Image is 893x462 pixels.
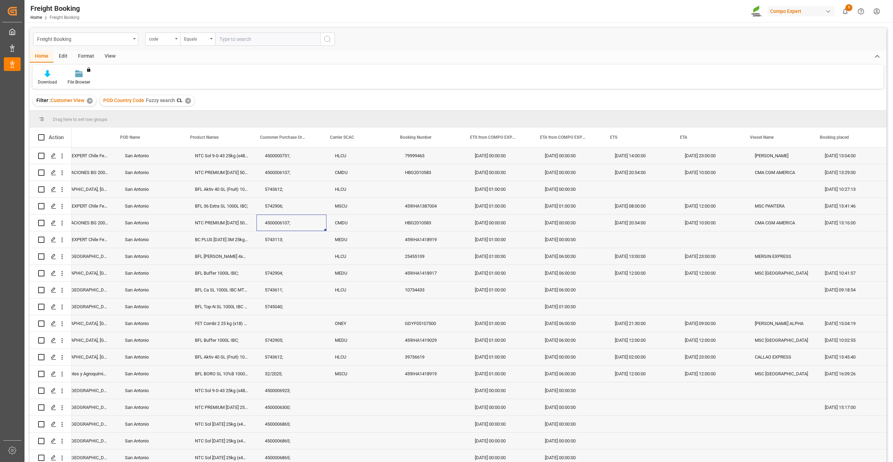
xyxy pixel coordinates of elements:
[606,265,676,281] div: [DATE] 12:00:00
[396,282,466,298] div: 10734433
[187,198,256,214] div: BFL 36 Extra SL 1000L IBC;
[30,399,72,416] div: Press SPACE to select this row.
[145,33,180,46] button: open menu
[187,181,256,197] div: BFL Aktiv 40 SL (Fruit) 10L (x60) CL MTO;
[676,349,746,365] div: [DATE] 23:00:00
[117,433,187,449] div: San Antonio
[117,198,187,214] div: San Antonio
[47,164,117,181] div: IMPORTACIONES BG 2004, C.A.
[751,5,762,17] img: Screenshot%202023-09-29%20at%2010.02.21.png_1712312052.png
[256,349,326,365] div: 5743612;
[816,282,886,298] div: [DATE] 09:18:54
[746,366,816,382] div: MSC [GEOGRAPHIC_DATA]
[184,34,208,42] div: Equals
[30,198,72,215] div: Press SPACE to select this row.
[746,164,816,181] div: CMA CGM AMERICA
[326,181,396,197] div: HLCU
[47,433,117,449] div: Sitrans [GEOGRAPHIC_DATA]
[466,282,536,298] div: [DATE] 01:00:00
[466,382,536,399] div: [DATE] 00:00:00
[536,366,606,382] div: [DATE] 06:00:00
[606,248,676,265] div: [DATE] 13:00:00
[466,231,536,248] div: [DATE] 01:00:00
[103,98,144,103] span: POD Country Code
[536,349,606,365] div: [DATE] 00:00:00
[746,349,816,365] div: CALLAO EXPRESS
[117,416,187,432] div: San Antonio
[536,399,606,416] div: [DATE] 00:00:00
[326,315,396,332] div: ONEY
[536,231,606,248] div: [DATE] 00:00:00
[187,433,256,449] div: NTC Sol [DATE] 25kg (x48) INT MSE;
[30,248,72,265] div: Press SPACE to select this row.
[466,416,536,432] div: [DATE] 00:00:00
[606,215,676,231] div: [DATE] 20:54:00
[47,332,117,348] div: [GEOGRAPHIC_DATA], [GEOGRAPHIC_DATA]
[326,147,396,164] div: HLCU
[536,282,606,298] div: [DATE] 06:00:00
[746,332,816,348] div: MSC [GEOGRAPHIC_DATA]
[30,215,72,231] div: Press SPACE to select this row.
[30,164,72,181] div: Press SPACE to select this row.
[767,5,837,18] button: Compo Expert
[30,315,72,332] div: Press SPACE to select this row.
[606,349,676,365] div: [DATE] 02:00:00
[540,135,587,140] span: ETA from COMPO EXPERT
[256,332,326,348] div: 5742905;
[536,416,606,432] div: [DATE] 00:00:00
[536,198,606,214] div: [DATE] 01:00:00
[536,332,606,348] div: [DATE] 06:00:00
[87,98,93,104] div: ✕
[466,366,536,382] div: [DATE] 01:00:00
[326,198,396,214] div: MSCU
[256,433,326,449] div: 4500006865;
[396,265,466,281] div: 459IHA1418917
[816,215,886,231] div: [DATE] 13:16:00
[816,349,886,365] div: [DATE] 13:45:40
[396,231,466,248] div: 459IHA1418919
[177,98,183,103] span: CL
[30,416,72,433] div: Press SPACE to select this row.
[396,248,466,265] div: 25455109
[36,98,51,103] span: Filter :
[30,51,54,63] div: Home
[30,231,72,248] div: Press SPACE to select this row.
[853,3,869,19] button: Help Center
[256,382,326,399] div: 4500006923;
[187,282,256,298] div: BFL Ca SL 1000L IBC MTO;
[30,181,72,198] div: Press SPACE to select this row.
[30,298,72,315] div: Press SPACE to select this row.
[149,34,173,42] div: code
[117,265,187,281] div: San Antonio
[30,382,72,399] div: Press SPACE to select this row.
[117,349,187,365] div: San Antonio
[187,298,256,315] div: BFL Top-N SL 1000L IBC (w/o TE) DE,ES;BFL Top-N SL 20L (x48) CL MTO;
[676,215,746,231] div: [DATE] 10:00:00
[610,135,617,140] span: ETS
[536,147,606,164] div: [DATE] 00:00:00
[396,215,466,231] div: HBG2010583
[816,198,886,214] div: [DATE] 13:41:46
[466,164,536,181] div: [DATE] 00:00:00
[47,315,117,332] div: [GEOGRAPHIC_DATA], [GEOGRAPHIC_DATA]
[256,416,326,432] div: 4500006865;
[187,215,256,231] div: NTC PREMIUM [DATE] 50kg (x25) INT MTO;
[845,4,852,11] span: 5
[816,315,886,332] div: [DATE] 15:04:19
[187,147,256,164] div: NTC Sol 9-0-43 25kg (x48) INT MSE;
[676,248,746,265] div: [DATE] 23:00:00
[676,332,746,348] div: [DATE] 12:00:00
[256,282,326,298] div: 5743611;
[466,332,536,348] div: [DATE] 01:00:00
[47,181,117,197] div: [GEOGRAPHIC_DATA], [GEOGRAPHIC_DATA].
[256,265,326,281] div: 5742904;
[47,265,117,281] div: [GEOGRAPHIC_DATA], [GEOGRAPHIC_DATA]
[99,51,121,63] div: View
[536,181,606,197] div: [DATE] 00:00:00
[51,98,84,103] span: Customer View
[466,215,536,231] div: [DATE] 00:00:00
[37,34,131,43] div: Freight Booking
[117,366,187,382] div: San Antonio
[38,79,57,85] div: Download
[536,433,606,449] div: [DATE] 00:00:00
